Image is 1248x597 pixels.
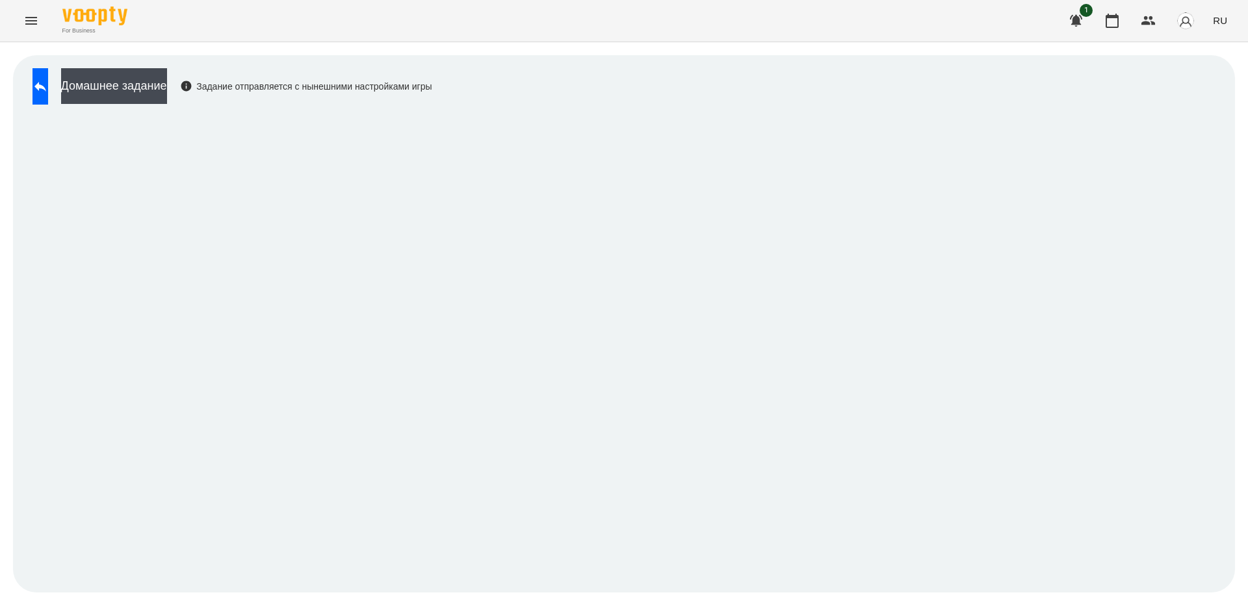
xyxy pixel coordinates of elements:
[1213,14,1227,27] span: RU
[62,6,127,25] img: Voopty Logo
[1176,12,1195,30] img: avatar_s.png
[16,5,47,36] button: Menu
[1208,8,1232,32] button: RU
[62,27,127,35] span: For Business
[1080,4,1093,17] span: 1
[180,80,432,93] div: Задание отправляется с нынешними настройками игры
[61,68,167,104] button: Домашнее задание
